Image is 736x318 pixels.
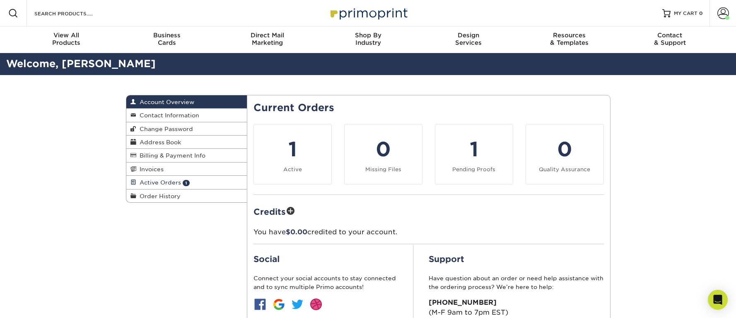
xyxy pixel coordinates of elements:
a: Direct MailMarketing [217,27,318,53]
small: Quality Assurance [539,166,590,172]
a: Shop ByIndustry [318,27,418,53]
div: Open Intercom Messenger [708,290,728,310]
span: Invoices [136,166,164,172]
img: btn-google.jpg [272,298,285,311]
img: btn-dribbble.jpg [309,298,323,311]
small: Missing Files [365,166,401,172]
div: 1 [259,134,326,164]
input: SEARCH PRODUCTS..... [34,8,114,18]
a: Account Overview [126,95,247,109]
span: 1 [183,180,190,186]
h2: Credits [253,205,604,218]
h2: Social [253,254,398,264]
p: Connect your social accounts to stay connected and to sync multiple Primo accounts! [253,274,398,291]
a: View AllProducts [16,27,117,53]
p: (M-F 9am to 7pm EST) [429,298,604,318]
span: View All [16,32,117,39]
a: Change Password [126,122,247,136]
span: Business [116,32,217,39]
a: 1 Pending Proofs [435,124,513,184]
a: DesignServices [418,27,519,53]
div: & Support [620,32,720,46]
div: Services [418,32,519,46]
div: & Templates [519,32,620,46]
a: Active Orders 1 [126,176,247,189]
span: MY CART [674,10,697,17]
a: 0 Quality Assurance [526,124,604,184]
span: Order History [136,193,181,199]
span: Shop By [318,32,418,39]
div: Products [16,32,117,46]
a: Contact Information [126,109,247,122]
div: Industry [318,32,418,46]
div: Cards [116,32,217,46]
h2: Support [429,254,604,264]
strong: [PHONE_NUMBER] [429,299,497,306]
span: Direct Mail [217,32,318,39]
div: 1 [440,134,508,164]
img: btn-twitter.jpg [291,298,304,311]
p: Have question about an order or need help assistance with the ordering process? We’re here to help: [429,274,604,291]
span: Resources [519,32,620,39]
span: 0 [699,10,703,16]
a: Address Book [126,136,247,149]
a: Resources& Templates [519,27,620,53]
span: Address Book [136,139,181,146]
span: Change Password [136,126,193,132]
div: Marketing [217,32,318,46]
a: Order History [126,189,247,202]
small: Pending Proofs [452,166,495,172]
a: Billing & Payment Info [126,149,247,162]
p: You have credited to your account. [253,227,604,237]
span: Active Orders [136,179,181,186]
span: $0.00 [286,228,307,236]
div: 0 [350,134,417,164]
a: BusinessCards [116,27,217,53]
span: Design [418,32,519,39]
span: Account Overview [136,99,194,105]
span: Contact Information [136,112,199,119]
a: 1 Active [253,124,332,184]
span: Contact [620,32,720,39]
img: btn-facebook.jpg [253,298,267,311]
a: Contact& Support [620,27,720,53]
div: 0 [531,134,598,164]
img: Primoprint [327,4,410,22]
span: Billing & Payment Info [136,152,205,159]
h2: Current Orders [253,102,604,114]
small: Active [283,166,302,172]
a: Invoices [126,163,247,176]
a: 0 Missing Files [344,124,422,184]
